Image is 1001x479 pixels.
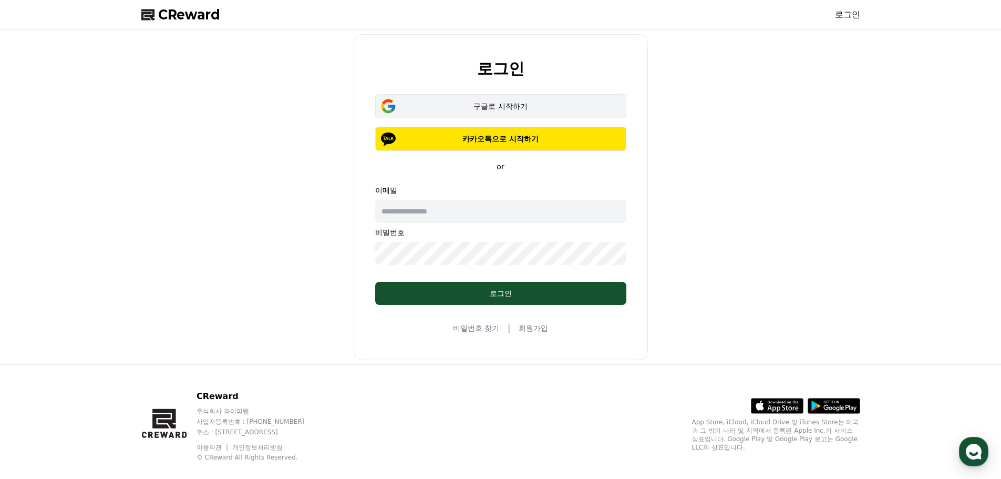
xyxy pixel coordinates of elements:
a: 이용약관 [197,444,230,451]
h2: 로그인 [477,60,524,77]
div: 구글로 시작하기 [390,101,611,111]
span: CReward [158,6,220,23]
span: 대화 [96,350,109,358]
a: 설정 [136,333,202,360]
a: 회원가입 [519,323,548,333]
a: 대화 [69,333,136,360]
p: 비밀번호 [375,227,626,238]
span: | [508,322,510,334]
button: 로그인 [375,282,626,305]
p: 카카오톡으로 시작하기 [390,134,611,144]
span: 설정 [162,349,175,358]
p: or [490,161,510,172]
p: 주식회사 와이피랩 [197,407,325,415]
button: 구글로 시작하기 [375,94,626,118]
button: 카카오톡으로 시작하기 [375,127,626,151]
a: 홈 [3,333,69,360]
p: © CReward All Rights Reserved. [197,453,325,462]
a: 로그인 [835,8,860,21]
a: 개인정보처리방침 [232,444,283,451]
a: 비밀번호 찾기 [453,323,499,333]
p: 이메일 [375,185,626,196]
p: 사업자등록번호 : [PHONE_NUMBER] [197,417,325,426]
a: CReward [141,6,220,23]
p: CReward [197,390,325,403]
span: 홈 [33,349,39,358]
p: App Store, iCloud, iCloud Drive 및 iTunes Store는 미국과 그 밖의 나라 및 지역에서 등록된 Apple Inc.의 서비스 상표입니다. Goo... [692,418,860,452]
p: 주소 : [STREET_ADDRESS] [197,428,325,436]
div: 로그인 [396,288,605,299]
